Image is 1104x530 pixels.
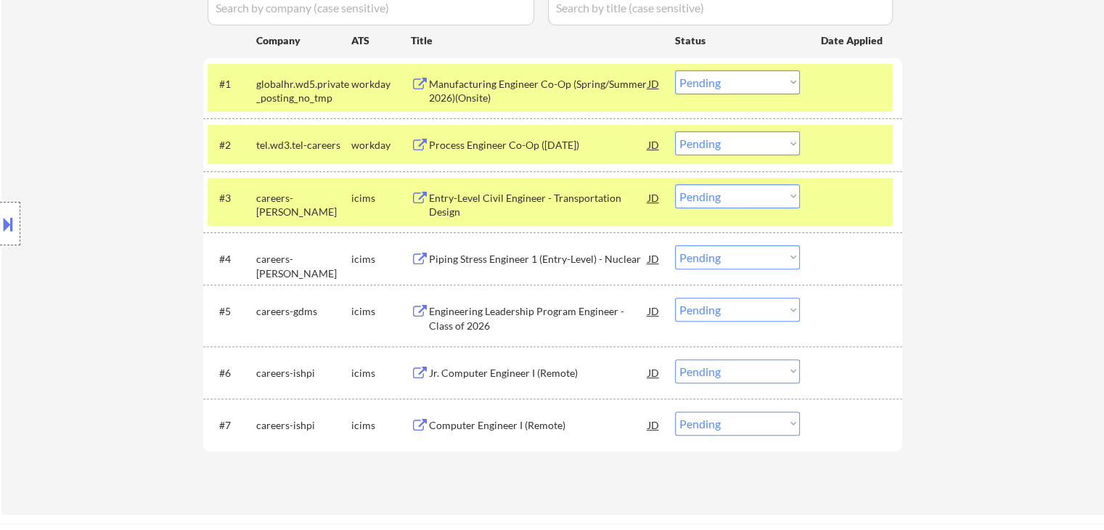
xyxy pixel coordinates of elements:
div: Process Engineer Co-Op ([DATE]) [429,138,648,152]
div: careers-[PERSON_NAME] [256,191,351,219]
div: icims [351,191,411,205]
div: Status [675,27,800,53]
div: Jr. Computer Engineer I (Remote) [429,366,648,380]
div: icims [351,304,411,319]
div: icims [351,418,411,433]
div: icims [351,252,411,266]
div: Manufacturing Engineer Co-Op (Spring/Summer 2026)(Onsite) [429,77,648,105]
div: JD [647,245,661,272]
div: JD [647,131,661,158]
div: ATS [351,33,411,48]
div: JD [647,70,661,97]
div: Engineering Leadership Program Engineer - Class of 2026 [429,304,648,333]
div: JD [647,359,661,386]
div: Title [411,33,661,48]
div: Entry-Level Civil Engineer - Transportation Design [429,191,648,219]
div: JD [647,412,661,438]
div: globalhr.wd5.private_posting_no_tmp [256,77,351,105]
div: tel.wd3.tel-careers [256,138,351,152]
div: JD [647,184,661,211]
div: workday [351,77,411,91]
div: #7 [219,418,245,433]
div: #1 [219,77,245,91]
div: Company [256,33,351,48]
div: careers-gdms [256,304,351,319]
div: careers-[PERSON_NAME] [256,252,351,280]
div: Computer Engineer I (Remote) [429,418,648,433]
div: #6 [219,366,245,380]
div: Date Applied [821,33,885,48]
div: workday [351,138,411,152]
div: Piping Stress Engineer 1 (Entry-Level) - Nuclear [429,252,648,266]
div: JD [647,298,661,324]
div: careers-ishpi [256,418,351,433]
div: careers-ishpi [256,366,351,380]
div: icims [351,366,411,380]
